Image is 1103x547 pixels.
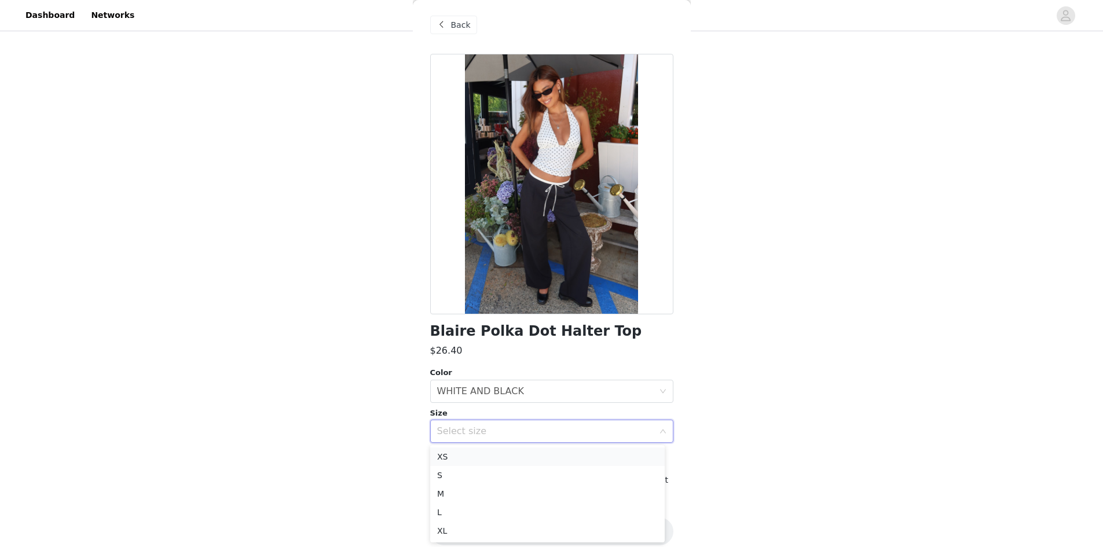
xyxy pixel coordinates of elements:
[430,324,642,339] h1: Blaire Polka Dot Halter Top
[1060,6,1071,25] div: avatar
[659,428,666,436] i: icon: down
[437,380,524,402] div: WHITE AND BLACK
[451,19,471,31] span: Back
[430,447,665,466] li: XS
[430,344,463,358] h3: $26.40
[430,408,673,419] div: Size
[437,425,654,437] div: Select size
[84,2,141,28] a: Networks
[430,503,665,522] li: L
[19,2,82,28] a: Dashboard
[430,367,673,379] div: Color
[430,484,665,503] li: M
[430,522,665,540] li: XL
[430,466,665,484] li: S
